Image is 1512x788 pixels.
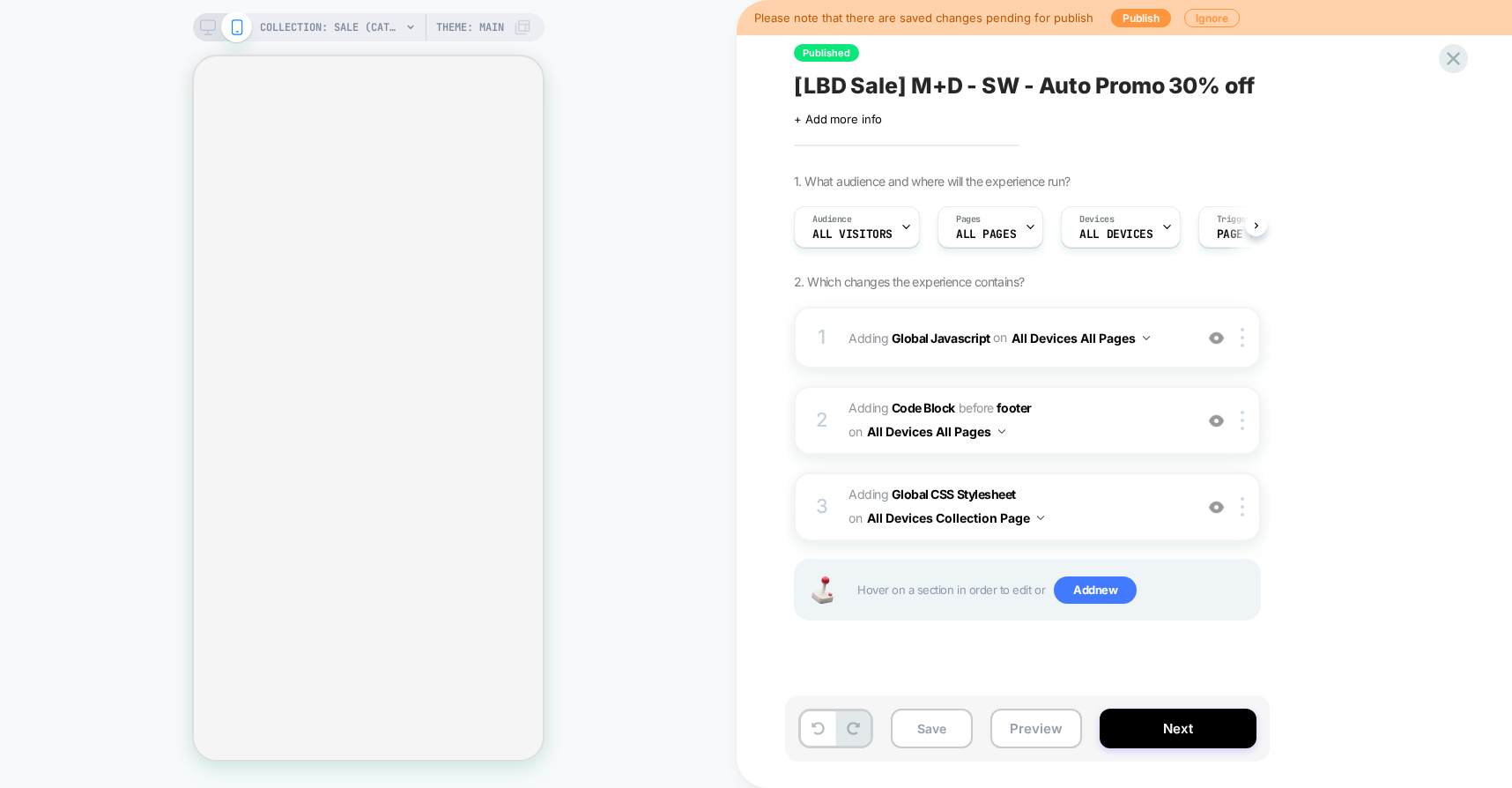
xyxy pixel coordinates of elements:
img: crossed eye [1209,413,1224,428]
button: All Devices Collection Page [867,505,1044,531]
span: Trigger [1217,213,1251,226]
span: Add new [1054,576,1137,605]
button: All Devices All Pages [867,419,1005,444]
span: COLLECTION: Sale (Category) [260,13,401,41]
span: Pages [956,213,981,226]
span: Adding [849,483,1184,531]
b: Code Block [892,400,955,415]
span: on [993,326,1006,348]
div: 3 [813,489,831,524]
button: All Devices All Pages [1012,325,1150,351]
button: Publish [1111,9,1171,27]
b: Global CSS Stylesheet [892,487,1016,502]
span: Adding [849,400,955,415]
span: ALL PAGES [956,228,1016,241]
span: All Visitors [812,228,893,241]
span: Devices [1079,213,1114,226]
div: 1 [813,320,831,355]
span: Audience [812,213,852,226]
img: close [1241,497,1244,517]
button: Next [1100,709,1256,748]
b: Global Javascript [892,330,990,345]
span: Page Load [1217,228,1277,241]
img: down arrow [998,429,1005,434]
button: Ignore [1184,9,1240,27]
span: 2. Which changes the experience contains? [794,274,1024,289]
span: BEFORE [959,400,994,415]
button: Save [891,709,973,748]
img: close [1241,328,1244,347]
span: Published [794,44,859,62]
span: [LBD Sale] M+D - SW - Auto Promo 30% off [794,72,1255,99]
span: on [849,420,862,442]
img: Joystick [804,576,840,604]
img: down arrow [1037,516,1044,520]
img: crossed eye [1209,500,1224,515]
span: + Add more info [794,112,882,126]
div: 2 [813,403,831,438]
img: crossed eye [1209,331,1224,346]
span: Adding [849,325,1184,351]
span: Theme: MAIN [436,13,504,41]
img: down arrow [1143,336,1150,340]
span: Hover on a section in order to edit or [857,576,1250,605]
button: Preview [990,709,1082,748]
img: close [1241,411,1244,430]
span: on [849,507,862,529]
span: ALL DEVICES [1079,228,1153,241]
span: 1. What audience and where will the experience run? [794,174,1070,189]
span: footer [997,400,1032,415]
